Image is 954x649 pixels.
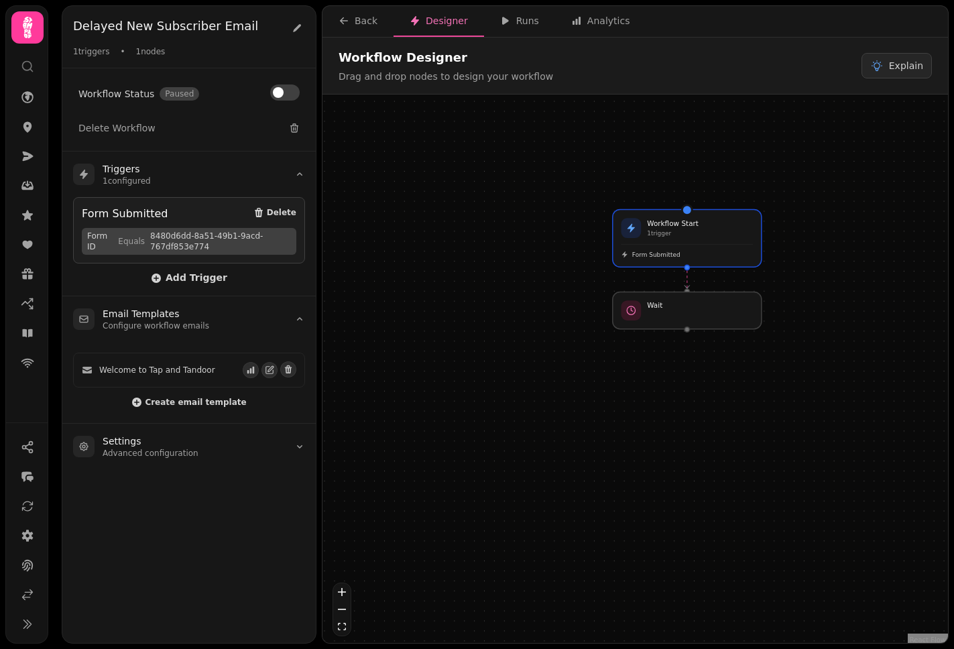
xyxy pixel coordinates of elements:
span: Create email template [145,398,246,406]
a: React Flow attribution [910,636,946,644]
div: Runs [500,14,539,27]
span: Paused [160,87,199,101]
summary: SettingsAdvanced configuration [62,424,316,469]
button: Analytics [555,6,646,37]
button: Delete email template [280,361,296,377]
span: 1 triggers [73,46,109,57]
button: zoom out [333,601,351,618]
button: Designer [394,6,484,37]
span: Add Trigger [151,273,227,284]
button: Runs [484,6,555,37]
button: Edit workflow [289,17,305,38]
button: Explain [861,53,932,78]
span: Form ID [87,231,113,252]
button: fit view [333,618,351,636]
p: 1 trigger [647,229,699,237]
div: Back [339,14,377,27]
div: React Flow controls [333,583,351,636]
h3: Settings [103,434,198,448]
div: Workflow Start1triggerForm Submitted [612,209,762,268]
summary: Email TemplatesConfigure workflow emails [62,296,316,342]
button: Delete Workflow [73,116,305,140]
div: Analytics [571,14,630,27]
div: Form Submitted [82,206,168,222]
span: Equals [118,236,145,247]
span: Form Submitted [632,251,680,259]
span: Welcome to Tap and Tandoor [99,365,215,375]
p: Drag and drop nodes to design your workflow [339,70,553,83]
button: View email events [243,362,259,378]
span: Workflow Status [78,87,154,101]
button: Edit email template [261,362,278,378]
span: Explain [889,59,923,72]
h2: Delayed New Subscriber Email [73,17,281,36]
h3: Email Templates [103,307,209,320]
span: 8480d6dd-8a51-49b1-9acd-767df853e774 [150,231,291,252]
button: Delete [253,206,296,219]
p: 1 configured [103,176,151,186]
div: Wait [612,292,762,330]
button: Create email template [131,396,246,409]
span: Delete [267,209,296,217]
div: Designer [410,14,468,27]
h3: Triggers [103,162,151,176]
p: Configure workflow emails [103,320,209,331]
span: 1 nodes [136,46,166,57]
span: • [120,46,125,57]
span: Delete Workflow [78,121,156,135]
p: Advanced configuration [103,448,198,459]
h3: Workflow Start [647,219,699,229]
button: zoom in [333,583,351,601]
summary: Triggers1configured [62,152,316,197]
button: Add Trigger [151,272,227,285]
h2: Workflow Designer [339,48,553,67]
button: Back [322,6,394,37]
